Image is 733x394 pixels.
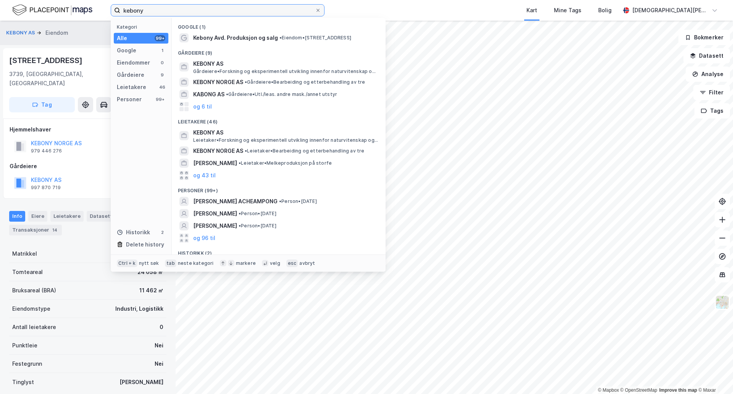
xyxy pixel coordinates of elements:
[12,3,92,17] img: logo.f888ab2527a4732fd821a326f86c7f29.svg
[117,24,168,30] div: Kategori
[9,211,25,222] div: Info
[12,286,56,295] div: Bruksareal (BRA)
[245,79,365,85] span: Gårdeiere • Bearbeiding og etterbehandling av tre
[554,6,581,15] div: Mine Tags
[9,97,75,112] button: Tag
[9,54,84,66] div: [STREET_ADDRESS]
[159,60,165,66] div: 0
[117,34,127,43] div: Alle
[172,44,386,58] div: Gårdeiere (9)
[28,211,47,222] div: Eiere
[598,6,612,15] div: Bolig
[117,58,150,67] div: Eiendommer
[193,159,237,168] span: [PERSON_NAME]
[115,304,163,313] div: Industri, Logistikk
[51,226,59,234] div: 14
[279,35,282,41] span: •
[683,48,730,63] button: Datasett
[279,198,281,204] span: •
[117,83,146,92] div: Leietakere
[155,341,163,350] div: Nei
[126,240,164,249] div: Delete history
[193,137,378,143] span: Leietaker • Forskning og eksperimentell utvikling innenfor naturvitenskap og teknikk
[279,35,351,41] span: Eiendom • [STREET_ADDRESS]
[270,260,280,266] div: velg
[172,244,386,258] div: Historikk (2)
[160,323,163,332] div: 0
[193,221,237,230] span: [PERSON_NAME]
[659,388,697,393] a: Improve this map
[10,125,166,134] div: Hjemmelshaver
[155,359,163,368] div: Nei
[193,128,376,137] span: KEBONY AS
[120,5,315,16] input: Søk på adresse, matrikkel, gårdeiere, leietakere eller personer
[12,268,43,277] div: Tomteareal
[119,378,163,387] div: [PERSON_NAME]
[6,29,37,37] button: KEBONY AS
[245,148,365,154] span: Leietaker • Bearbeiding og etterbehandling av tre
[178,260,214,266] div: neste kategori
[193,33,278,42] span: Kebony Avd. Produksjon og salg
[236,260,256,266] div: markere
[239,211,276,217] span: Person • [DATE]
[139,286,163,295] div: 11 462 ㎡
[299,260,315,266] div: avbryt
[159,229,165,235] div: 2
[12,323,56,332] div: Antall leietakere
[695,357,733,394] div: Kontrollprogram for chat
[715,295,730,310] img: Z
[172,113,386,126] div: Leietakere (46)
[117,95,142,104] div: Personer
[239,211,241,216] span: •
[193,197,278,206] span: [PERSON_NAME] ACHEAMPONG
[12,249,37,258] div: Matrikkel
[117,70,144,79] div: Gårdeiere
[598,388,619,393] a: Mapbox
[286,259,298,267] div: esc
[694,103,730,118] button: Tags
[12,378,34,387] div: Tinglyst
[117,228,150,237] div: Historikk
[693,85,730,100] button: Filter
[526,6,537,15] div: Kart
[695,357,733,394] iframe: Chat Widget
[193,90,224,99] span: KABONG AS
[159,47,165,54] div: 1
[87,211,115,222] div: Datasett
[12,341,37,350] div: Punktleie
[12,359,42,368] div: Festegrunn
[139,260,159,266] div: nytt søk
[678,30,730,45] button: Bokmerker
[12,304,50,313] div: Eiendomstype
[245,79,247,85] span: •
[193,171,216,180] button: og 43 til
[239,160,241,166] span: •
[239,223,276,229] span: Person • [DATE]
[193,59,376,68] span: KEBONY AS
[45,28,68,37] div: Eiendom
[226,91,337,97] span: Gårdeiere • Utl./leas. andre mask./annet utstyr
[172,18,386,32] div: Google (1)
[172,182,386,195] div: Personer (99+)
[9,225,62,235] div: Transaksjoner
[193,78,243,87] span: KEBONY NORGE AS
[245,148,247,154] span: •
[279,198,317,204] span: Person • [DATE]
[137,268,163,277] div: 24 058 ㎡
[620,388,657,393] a: OpenStreetMap
[686,66,730,82] button: Analyse
[50,211,84,222] div: Leietakere
[239,223,241,229] span: •
[9,70,133,88] div: 3739, [GEOGRAPHIC_DATA], [GEOGRAPHIC_DATA]
[226,91,228,97] span: •
[117,46,136,55] div: Google
[632,6,709,15] div: [DEMOGRAPHIC_DATA][PERSON_NAME]
[159,72,165,78] div: 9
[193,102,212,111] button: og 6 til
[31,148,62,154] div: 979 446 276
[193,233,215,243] button: og 96 til
[10,162,166,171] div: Gårdeiere
[193,209,237,218] span: [PERSON_NAME]
[239,160,332,166] span: Leietaker • Melkeproduksjon på storfe
[165,259,176,267] div: tab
